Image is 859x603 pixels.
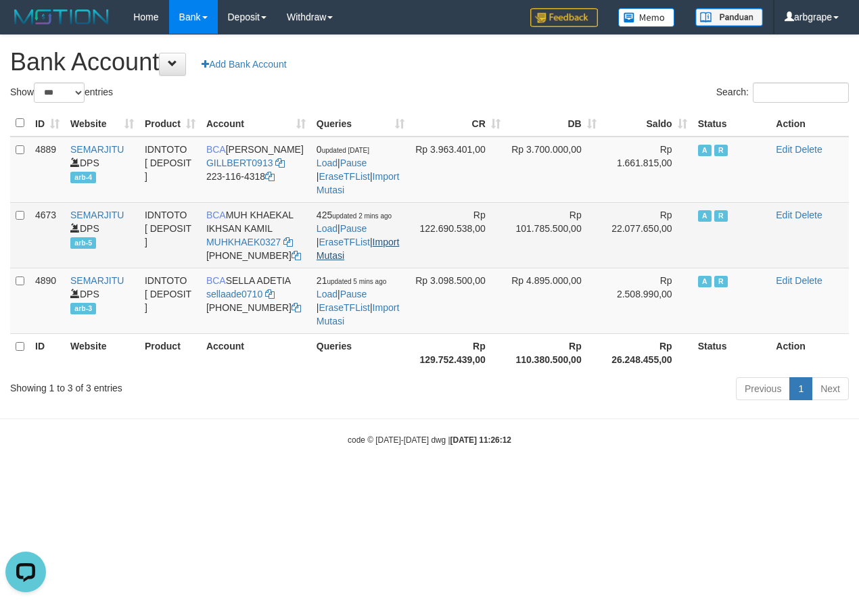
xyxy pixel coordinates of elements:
[317,210,392,220] span: 425
[693,110,771,137] th: Status
[30,333,65,372] th: ID
[65,268,139,333] td: DPS
[317,275,399,327] span: | | |
[65,333,139,372] th: Website
[317,144,399,195] span: | | |
[10,82,113,103] label: Show entries
[770,110,849,137] th: Action
[789,377,812,400] a: 1
[206,275,226,286] span: BCA
[70,172,96,183] span: arb-4
[30,268,65,333] td: 4890
[317,289,338,299] a: Load
[795,210,822,220] a: Delete
[206,158,273,168] a: GILLBERT0913
[714,276,728,287] span: Running
[506,110,602,137] th: DB: activate to sort column ascending
[348,435,511,445] small: code © [DATE]-[DATE] dwg |
[10,7,113,27] img: MOTION_logo.png
[265,289,275,299] a: Copy sellaade0710 to clipboard
[602,110,693,137] th: Saldo: activate to sort column ascending
[311,333,410,372] th: Queries
[410,268,506,333] td: Rp 3.098.500,00
[139,333,201,372] th: Product
[322,147,369,154] span: updated [DATE]
[776,144,792,155] a: Edit
[34,82,85,103] select: Showentries
[319,171,370,182] a: EraseTFList
[698,145,712,156] span: Active
[317,158,338,168] a: Load
[602,137,693,203] td: Rp 1.661.815,00
[795,275,822,286] a: Delete
[283,237,293,247] a: Copy MUHKHAEK0327 to clipboard
[693,333,771,372] th: Status
[206,144,226,155] span: BCA
[317,210,399,261] span: | | |
[70,275,124,286] a: SEMARJITU
[139,268,201,333] td: IDNTOTO [ DEPOSIT ]
[602,202,693,268] td: Rp 22.077.650,00
[776,275,792,286] a: Edit
[201,333,311,372] th: Account
[340,158,367,168] a: Pause
[275,158,285,168] a: Copy GILLBERT0913 to clipboard
[410,202,506,268] td: Rp 122.690.538,00
[530,8,598,27] img: Feedback.jpg
[70,303,96,314] span: arb-3
[736,377,790,400] a: Previous
[714,210,728,222] span: Running
[206,289,262,299] a: sellaade0710
[506,268,602,333] td: Rp 4.895.000,00
[714,145,728,156] span: Running
[206,210,226,220] span: BCA
[5,5,46,46] button: Open LiveChat chat widget
[139,110,201,137] th: Product: activate to sort column ascending
[30,202,65,268] td: 4673
[311,110,410,137] th: Queries: activate to sort column ascending
[193,53,295,76] a: Add Bank Account
[70,237,96,249] span: arb-5
[317,223,338,234] a: Load
[292,302,301,313] a: Copy 6127014665 to clipboard
[201,202,311,268] td: MUH KHAEKAL IKHSAN KAMIL [PHONE_NUMBER]
[317,171,399,195] a: Import Mutasi
[506,202,602,268] td: Rp 101.785.500,00
[340,223,367,234] a: Pause
[317,275,386,286] span: 21
[602,333,693,372] th: Rp 26.248.455,00
[10,49,849,76] h1: Bank Account
[65,202,139,268] td: DPS
[602,268,693,333] td: Rp 2.508.990,00
[201,110,311,137] th: Account: activate to sort column ascending
[10,376,348,395] div: Showing 1 to 3 of 3 entries
[317,302,399,327] a: Import Mutasi
[410,137,506,203] td: Rp 3.963.401,00
[698,276,712,287] span: Active
[695,8,763,26] img: panduan.png
[410,110,506,137] th: CR: activate to sort column ascending
[450,435,511,445] strong: [DATE] 11:26:12
[139,137,201,203] td: IDNTOTO [ DEPOSIT ]
[618,8,675,27] img: Button%20Memo.svg
[812,377,849,400] a: Next
[70,210,124,220] a: SEMARJITU
[340,289,367,299] a: Pause
[65,137,139,203] td: DPS
[753,82,849,103] input: Search:
[319,237,370,247] a: EraseTFList
[30,110,65,137] th: ID: activate to sort column ascending
[716,82,849,103] label: Search:
[776,210,792,220] a: Edit
[327,278,386,285] span: updated 5 mins ago
[139,202,201,268] td: IDNTOTO [ DEPOSIT ]
[506,333,602,372] th: Rp 110.380.500,00
[206,237,281,247] a: MUHKHAEK0327
[317,144,369,155] span: 0
[332,212,392,220] span: updated 2 mins ago
[698,210,712,222] span: Active
[410,333,506,372] th: Rp 129.752.439,00
[292,250,301,261] a: Copy 7152165849 to clipboard
[319,302,370,313] a: EraseTFList
[201,137,311,203] td: [PERSON_NAME] 223-116-4318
